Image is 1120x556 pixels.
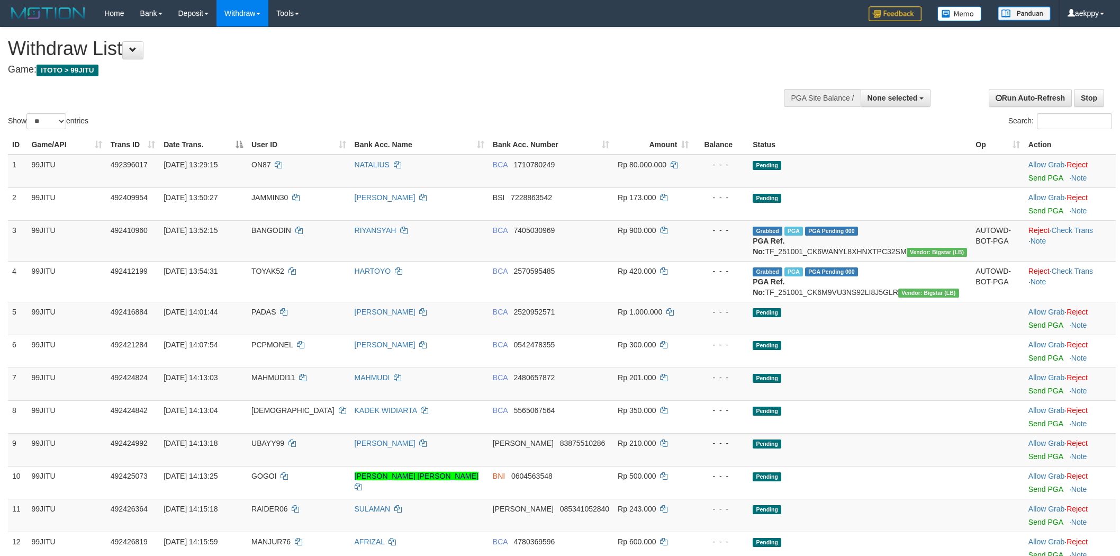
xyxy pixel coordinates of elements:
[27,367,106,400] td: 99JITU
[1028,193,1064,202] a: Allow Grab
[1067,406,1088,415] a: Reject
[251,537,291,546] span: MANJUR76
[8,5,88,21] img: MOTION_logo.png
[164,439,218,447] span: [DATE] 14:13:18
[27,400,106,433] td: 99JITU
[37,65,98,76] span: ITOTO > 99JITU
[251,267,284,275] span: TOYAK52
[753,407,781,416] span: Pending
[493,439,554,447] span: [PERSON_NAME]
[784,89,860,107] div: PGA Site Balance /
[1071,387,1087,395] a: Note
[1071,321,1087,329] a: Note
[493,505,554,513] span: [PERSON_NAME]
[1067,373,1088,382] a: Reject
[1024,499,1116,532] td: ·
[805,267,858,276] span: PGA Pending
[1028,406,1067,415] span: ·
[618,340,656,349] span: Rp 300.000
[493,373,508,382] span: BCA
[748,220,971,261] td: TF_251001_CK6WANYL8XHNXTPC32SM
[8,261,27,302] td: 4
[164,340,218,349] span: [DATE] 14:07:54
[355,308,416,316] a: [PERSON_NAME]
[1051,226,1093,235] a: Check Trans
[753,341,781,350] span: Pending
[1024,187,1116,220] td: ·
[869,6,922,21] img: Feedback.jpg
[1024,220,1116,261] td: · ·
[1067,472,1088,480] a: Reject
[613,135,693,155] th: Amount: activate to sort column ascending
[355,267,391,275] a: HARTOYO
[1024,400,1116,433] td: ·
[1028,160,1064,169] a: Allow Grab
[937,6,982,21] img: Button%20Memo.svg
[511,193,552,202] span: Copy 7228863542 to clipboard
[753,538,781,547] span: Pending
[355,160,390,169] a: NATALIUS
[1028,472,1064,480] a: Allow Grab
[697,471,744,481] div: - - -
[111,537,148,546] span: 492426819
[753,237,784,256] b: PGA Ref. No:
[111,406,148,415] span: 492424842
[1024,433,1116,466] td: ·
[111,308,148,316] span: 492416884
[164,472,218,480] span: [DATE] 14:13:25
[1028,193,1067,202] span: ·
[111,505,148,513] span: 492426364
[164,308,218,316] span: [DATE] 14:01:44
[1067,505,1088,513] a: Reject
[26,113,66,129] select: Showentries
[1024,155,1116,188] td: ·
[1024,135,1116,155] th: Action
[753,277,784,297] b: PGA Ref. No:
[753,227,782,236] span: Grabbed
[1024,466,1116,499] td: ·
[27,335,106,367] td: 99JITU
[697,536,744,547] div: - - -
[1028,207,1063,215] a: Send PGA
[493,406,508,415] span: BCA
[907,248,968,257] span: Vendor URL: https://dashboard.q2checkout.com/secure
[697,307,744,317] div: - - -
[618,267,656,275] span: Rp 420.000
[1008,113,1112,129] label: Search:
[27,135,106,155] th: Game/API: activate to sort column ascending
[1067,439,1088,447] a: Reject
[560,439,606,447] span: Copy 83875510286 to clipboard
[251,373,295,382] span: MAHMUDI11
[697,159,744,170] div: - - -
[805,227,858,236] span: PGA Pending
[493,160,508,169] span: BCA
[753,505,781,514] span: Pending
[514,308,555,316] span: Copy 2520952571 to clipboard
[1071,485,1087,494] a: Note
[111,340,148,349] span: 492421284
[748,261,971,302] td: TF_251001_CK6M9VU3NS92LI8J5GLR
[164,193,218,202] span: [DATE] 13:50:27
[355,439,416,447] a: [PERSON_NAME]
[355,537,385,546] a: AFRIZAL
[27,220,106,261] td: 99JITU
[493,193,505,202] span: BSI
[618,537,656,546] span: Rp 600.000
[971,261,1024,302] td: AUTOWD-BOT-PGA
[111,439,148,447] span: 492424992
[1024,261,1116,302] td: · ·
[1071,354,1087,362] a: Note
[1028,406,1064,415] a: Allow Grab
[251,160,271,169] span: ON87
[514,373,555,382] span: Copy 2480657872 to clipboard
[697,504,744,514] div: - - -
[251,193,288,202] span: JAMMIN30
[753,440,781,449] span: Pending
[1028,354,1063,362] a: Send PGA
[251,308,276,316] span: PADAS
[618,373,656,382] span: Rp 201.000
[8,367,27,400] td: 7
[1028,308,1067,316] span: ·
[111,160,148,169] span: 492396017
[514,226,555,235] span: Copy 7405030969 to clipboard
